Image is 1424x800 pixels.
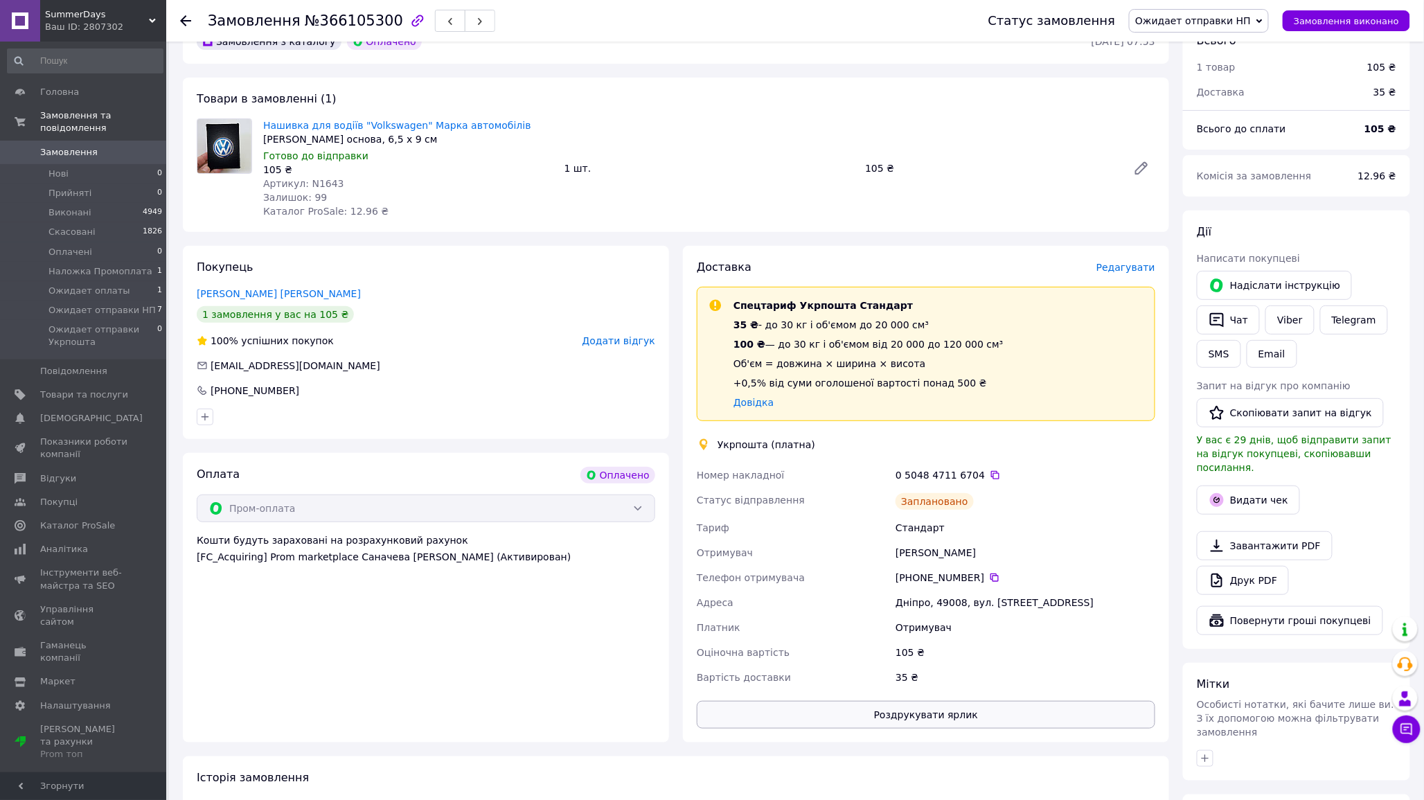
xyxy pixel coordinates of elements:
[580,467,655,483] div: Оплачено
[697,647,790,658] span: Оціночна вартість
[45,21,166,33] div: Ваш ID: 2807302
[697,522,729,533] span: Тариф
[1197,87,1245,98] span: Доставка
[180,14,191,28] div: Повернутися назад
[1265,305,1314,335] a: Viber
[197,771,309,784] span: Історія замовлення
[40,389,128,401] span: Товари та послуги
[40,472,76,485] span: Відгуки
[157,265,162,278] span: 1
[733,339,765,350] span: 100 ₴
[893,515,1158,540] div: Стандарт
[582,335,655,346] span: Додати відгук
[197,533,655,564] div: Кошти будуть зараховані на розрахунковий рахунок
[1092,36,1155,47] time: [DATE] 07:53
[893,590,1158,615] div: Дніпро, 49008, вул. [STREET_ADDRESS]
[40,675,75,688] span: Маркет
[40,109,166,134] span: Замовлення та повідомлення
[197,288,361,299] a: [PERSON_NAME] [PERSON_NAME]
[733,376,1004,390] div: +0,5% від суми оголошеної вартості понад 500 ₴
[197,119,251,173] img: Нашивка для водіїв "Volkswagen" Марка автомобілів
[1364,123,1396,134] b: 105 ₴
[1197,34,1236,47] span: Всього
[157,187,162,199] span: 0
[40,496,78,508] span: Покупці
[697,572,805,583] span: Телефон отримувача
[48,206,91,219] span: Виконані
[1197,170,1312,181] span: Комісія за замовлення
[697,495,805,506] span: Статус відправлення
[40,603,128,628] span: Управління сайтом
[40,567,128,592] span: Інструменти веб-майстра та SEO
[1197,340,1241,368] button: SMS
[733,357,1004,371] div: Об'єм = довжина × ширина × висота
[1128,154,1155,182] a: Редагувати
[1365,77,1405,107] div: 35 ₴
[211,335,238,346] span: 100%
[263,132,553,146] div: [PERSON_NAME] основа, 6,5 х 9 см
[1367,60,1396,74] div: 105 ₴
[263,192,327,203] span: Залишок: 99
[211,360,380,371] span: [EMAIL_ADDRESS][DOMAIN_NAME]
[714,438,819,452] div: Укрпошта (платна)
[40,436,128,461] span: Показники роботи компанії
[988,14,1116,28] div: Статус замовлення
[40,723,128,761] span: [PERSON_NAME] та рахунки
[1197,123,1286,134] span: Всього до сплати
[1197,253,1300,264] span: Написати покупцеві
[157,285,162,297] span: 1
[45,8,149,21] span: SummerDays
[197,550,655,564] div: [FC_Acquiring] Prom marketplace Саначева [PERSON_NAME] (Активирован)
[209,384,301,398] div: [PHONE_NUMBER]
[48,246,92,258] span: Оплачені
[263,163,553,177] div: 105 ₴
[208,12,301,29] span: Замовлення
[263,120,531,131] a: Нашивка для водіїв "Volkswagen" Марка автомобілів
[40,519,115,532] span: Каталог ProSale
[40,639,128,664] span: Гаманець компанії
[697,701,1155,729] button: Роздрукувати ярлик
[1197,380,1351,391] span: Запит на відгук про компанію
[893,615,1158,640] div: Отримувач
[896,493,974,510] div: Заплановано
[48,226,96,238] span: Скасовані
[1197,699,1394,738] span: Особисті нотатки, які бачите лише ви. З їх допомогою можна фільтрувати замовлення
[1197,398,1384,427] button: Скопіювати запит на відгук
[1294,16,1399,26] span: Замовлення виконано
[40,365,107,377] span: Повідомлення
[143,206,162,219] span: 4949
[40,748,128,761] div: Prom топ
[1197,677,1230,691] span: Мітки
[733,318,1004,332] div: - до 30 кг і об'ємом до 20 000 см³
[733,300,913,311] span: Спецтариф Укрпошта Стандарт
[1197,606,1383,635] button: Повернути гроші покупцеві
[1283,10,1410,31] button: Замовлення виконано
[1197,486,1300,515] button: Видати чек
[1197,271,1352,300] button: Надіслати інструкцію
[197,92,337,105] span: Товари в замовленні (1)
[157,246,162,258] span: 0
[1320,305,1388,335] a: Telegram
[1247,340,1297,368] button: Email
[157,304,162,317] span: 7
[48,187,91,199] span: Прийняті
[48,168,69,180] span: Нові
[197,468,240,481] span: Оплата
[697,672,791,683] span: Вартість доставки
[896,571,1155,585] div: [PHONE_NUMBER]
[305,12,403,29] span: №366105300
[48,323,157,348] span: Ожидает отправки Укрпошта
[697,547,753,558] span: Отримувач
[40,146,98,159] span: Замовлення
[7,48,163,73] input: Пошук
[157,168,162,180] span: 0
[40,700,111,712] span: Налаштування
[1197,225,1211,238] span: Дії
[48,265,152,278] span: Наложка Промоплата
[263,178,344,189] span: Артикул: N1643
[1358,170,1396,181] span: 12.96 ₴
[197,334,334,348] div: успішних покупок
[197,260,253,274] span: Покупець
[1197,434,1391,473] span: У вас є 29 днів, щоб відправити запит на відгук покупцеві, скопіювавши посилання.
[1197,531,1333,560] a: Завантажити PDF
